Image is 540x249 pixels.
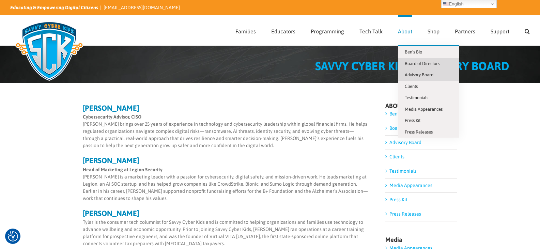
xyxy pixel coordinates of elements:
strong: [PERSON_NAME] [83,104,139,112]
a: Tech Talk [359,15,383,45]
button: Consent Preferences [8,231,18,242]
a: Press Kit [398,115,459,126]
a: Clients [398,81,459,92]
h4: Media [385,237,457,243]
span: Programming [311,29,344,34]
h4: ABOUT: [385,103,457,109]
a: [EMAIL_ADDRESS][DOMAIN_NAME] [104,5,180,10]
span: Advisory Board [405,72,433,77]
a: Press Releases [398,126,459,138]
a: Press Kit [389,197,407,202]
p: Tylar is the consumer tech columnist for Savvy Cyber Kids and is committed to helping organizatio... [83,219,371,247]
a: Shop [428,15,439,45]
span: Clients [405,84,418,89]
span: Tech Talk [359,29,383,34]
a: Media Appearances [398,104,459,115]
span: Support [491,29,509,34]
nav: Main Menu [235,15,530,45]
span: Board of Directors [405,61,439,66]
a: Press Releases [389,211,421,217]
p: [PERSON_NAME] brings over 25 years of experience in technology and cybersecurity leadership withi... [83,113,371,149]
span: Partners [455,29,475,34]
span: Press Releases [405,129,433,135]
a: Educators [271,15,295,45]
a: Families [235,15,256,45]
span: Families [235,29,256,34]
span: SAVVY CYBER KIDS ADVISORY BOARD [315,59,509,73]
span: Ben’s Bio [405,49,422,55]
a: Advisory Board [398,69,459,81]
img: en [443,1,449,7]
a: Support [491,15,509,45]
a: Testimonials [398,92,459,104]
a: Board of Directors [389,125,428,131]
img: Savvy Cyber Kids Logo [10,17,88,85]
a: Search [525,15,530,45]
p: [PERSON_NAME] is a marketing leader with a passion for cybersecurity, digital safety, and mission... [83,166,371,202]
span: Shop [428,29,439,34]
strong: Cybersecurity Advisor, CISO [83,114,141,120]
img: Revisit consent button [8,231,18,242]
a: Programming [311,15,344,45]
a: Advisory Board [389,140,421,145]
span: About [398,29,412,34]
a: Media Appearances [389,183,432,188]
a: Testimonials [389,168,417,174]
a: Partners [455,15,475,45]
a: Ben’s Bio [398,46,459,58]
span: Testimonials [405,95,428,100]
a: Clients [389,154,404,159]
a: About [398,15,412,45]
a: Ben’s Bio [389,111,408,116]
span: Press Kit [405,118,420,123]
strong: Head of Marketing at Legion Security [83,167,163,172]
a: Board of Directors [398,58,459,69]
span: Educators [271,29,295,34]
span: Media Appearances [405,107,443,112]
strong: [PERSON_NAME] [83,156,139,165]
i: Educating & Empowering Digital Citizens [10,5,98,10]
strong: [PERSON_NAME] [83,209,139,218]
